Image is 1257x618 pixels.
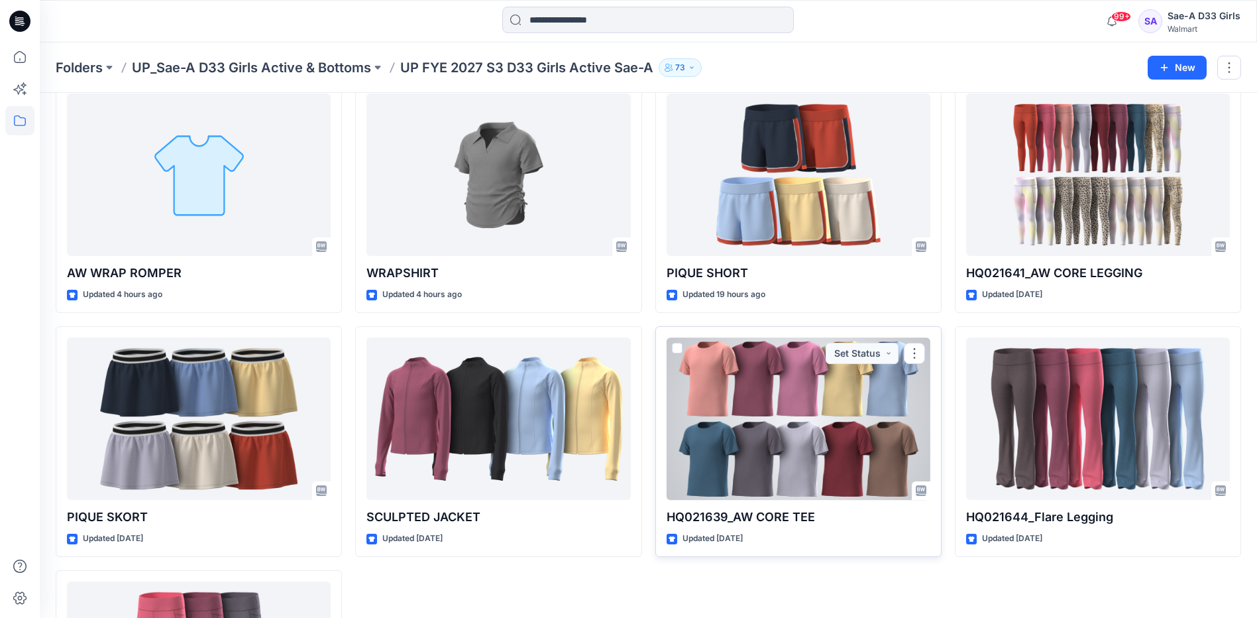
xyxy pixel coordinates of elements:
p: HQ021639_AW CORE TEE [667,508,930,526]
button: 73 [659,58,702,77]
p: HQ021644_Flare Legging [966,508,1230,526]
p: 73 [675,60,685,75]
div: SA [1138,9,1162,33]
p: Updated [DATE] [982,288,1042,302]
p: Updated 19 hours ago [683,288,765,302]
div: Sae-A D33 Girls [1168,8,1240,24]
a: AW WRAP ROMPER [67,93,331,256]
a: Folders [56,58,103,77]
p: Updated [DATE] [683,532,743,546]
a: HQ021639_AW CORE TEE [667,338,930,500]
a: PIQUE SHORT [667,93,930,256]
p: PIQUE SKORT [67,508,331,526]
p: WRAPSHIRT [366,264,630,282]
a: HQ021644_Flare Legging [966,338,1230,500]
a: PIQUE SKORT [67,338,331,500]
p: PIQUE SHORT [667,264,930,282]
p: UP FYE 2027 S3 D33 Girls Active Sae-A [400,58,653,77]
div: Walmart [1168,24,1240,34]
a: UP_Sae-A D33 Girls Active & Bottoms [132,58,371,77]
p: Updated [DATE] [83,532,143,546]
p: Updated 4 hours ago [382,288,462,302]
a: HQ021641_AW CORE LEGGING [966,93,1230,256]
p: SCULPTED JACKET [366,508,630,526]
p: HQ021641_AW CORE LEGGING [966,264,1230,282]
p: Updated [DATE] [382,532,443,546]
p: Updated 4 hours ago [83,288,162,302]
a: SCULPTED JACKET [366,338,630,500]
span: 99+ [1111,11,1131,22]
button: New [1148,56,1207,80]
p: AW WRAP ROMPER [67,264,331,282]
a: WRAPSHIRT [366,93,630,256]
p: Updated [DATE] [982,532,1042,546]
